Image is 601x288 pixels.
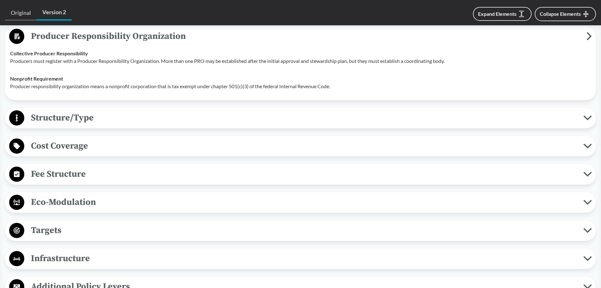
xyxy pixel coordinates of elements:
span: Producer Responsibility Organization [24,29,586,43]
p: Producer responsibility organization means a nonprofit corporation that is tax exempt under chapt... [10,83,591,90]
button: Infrastructure [7,251,594,267]
span: Structure/Type [24,111,583,125]
button: Cost Coverage [7,138,594,154]
span: Eco-Modulation [24,195,583,209]
button: Expand Elements [473,7,532,21]
button: Fee Structure [7,166,594,182]
button: Collapse Elements [535,7,596,21]
a: Original [5,6,37,20]
button: Producer Responsibility Organization [7,28,594,45]
p: Producers must register with a Producer Responsibility Organization. More than one PRO may be est... [10,57,591,65]
button: Structure/Type [7,110,594,126]
strong: Nonprofit Requirement [10,76,63,82]
a: Version 2 [37,5,72,21]
span: Targets [24,223,583,237]
span: Fee Structure [24,167,583,181]
span: Cost Coverage [24,139,583,153]
button: Targets [7,223,594,239]
strong: Collective Producer Responsibility [10,50,88,56]
span: Infrastructure [24,251,583,266]
button: Eco-Modulation [7,194,594,211]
